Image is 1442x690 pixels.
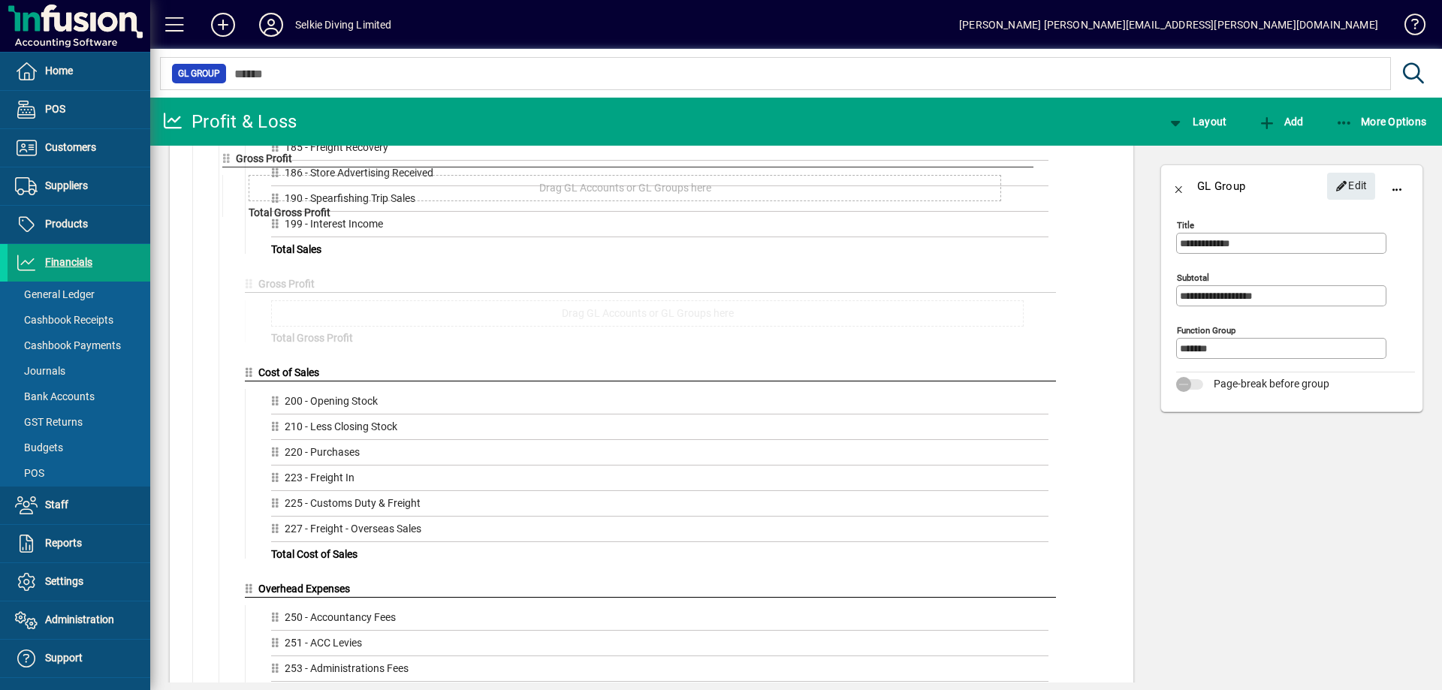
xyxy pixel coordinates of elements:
[45,65,73,77] span: Home
[15,365,65,377] span: Journals
[271,165,1048,186] div: 186 - Store Advertising Received
[8,409,150,435] a: GST Returns
[271,496,1048,517] div: 225 - Customs Duty & Freight
[1161,168,1197,204] button: Back
[15,288,95,300] span: General Ledger
[45,575,83,587] span: Settings
[8,525,150,562] a: Reports
[8,333,150,358] a: Cashbook Payments
[1151,108,1242,135] app-page-header-button: View chart layout
[8,460,150,486] a: POS
[1335,116,1427,128] span: More Options
[45,179,88,191] span: Suppliers
[295,13,392,37] div: Selkie Diving Limited
[8,640,150,677] a: Support
[8,358,150,384] a: Journals
[15,416,83,428] span: GST Returns
[271,661,1048,682] div: 253 - Administrations Fees
[1335,173,1368,198] span: Edit
[1393,3,1423,52] a: Knowledge Base
[1177,273,1209,283] mat-label: Subtotal
[271,191,1048,212] div: 190 - Spearfishing Trip Sales
[15,390,95,402] span: Bank Accounts
[45,218,88,230] span: Products
[8,129,150,167] a: Customers
[45,499,68,511] span: Staff
[1177,325,1235,336] mat-label: Function Group
[45,537,82,549] span: Reports
[8,91,150,128] a: POS
[45,652,83,664] span: Support
[8,601,150,639] a: Administration
[1332,108,1431,135] button: More Options
[178,66,220,81] span: GL Group
[8,384,150,409] a: Bank Accounts
[45,613,114,625] span: Administration
[271,444,1048,466] div: 220 - Purchases
[1258,116,1303,128] span: Add
[271,216,1048,237] div: 199 - Interest Income
[271,521,1048,542] div: 227 - Freight - Overseas Sales
[1214,378,1329,390] span: Page-break before group
[959,13,1378,37] div: [PERSON_NAME] [PERSON_NAME][EMAIL_ADDRESS][PERSON_NAME][DOMAIN_NAME]
[271,393,1048,414] div: 200 - Opening Stock
[1379,168,1415,204] button: More options
[271,243,321,255] span: Total Sales
[1254,108,1307,135] button: Add
[271,140,1048,161] div: 185 - Freight Recovery
[8,53,150,90] a: Home
[271,419,1048,440] div: 210 - Less Closing Stock
[8,282,150,307] a: General Ledger
[8,206,150,243] a: Products
[15,314,113,326] span: Cashbook Receipts
[271,548,357,560] span: Total Cost of Sales
[258,583,350,595] span: Overhead Expenses
[8,307,150,333] a: Cashbook Receipts
[271,635,1048,656] div: 251 - ACC Levies
[15,467,44,479] span: POS
[258,366,319,378] span: Cost of Sales
[8,167,150,205] a: Suppliers
[1166,116,1226,128] span: Layout
[8,435,150,460] a: Budgets
[8,563,150,601] a: Settings
[161,110,297,134] div: Profit & Loss
[45,141,96,153] span: Customers
[1177,220,1194,231] mat-label: Title
[199,11,247,38] button: Add
[1197,174,1245,198] div: GL Group
[15,339,121,351] span: Cashbook Payments
[45,103,65,115] span: POS
[8,487,150,524] a: Staff
[271,470,1048,491] div: 223 - Freight In
[15,441,63,453] span: Budgets
[1327,173,1375,200] button: Edit
[1163,108,1230,135] button: Layout
[247,11,295,38] button: Profile
[271,610,1048,631] div: 250 - Accountancy Fees
[45,256,92,268] span: Financials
